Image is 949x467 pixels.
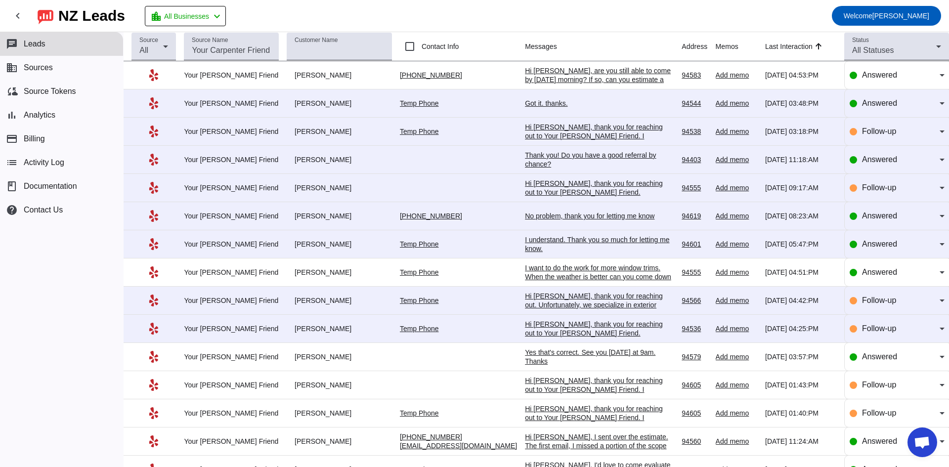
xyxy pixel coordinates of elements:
div: 94403 [682,155,707,164]
span: Follow-up [862,324,896,333]
div: Hi [PERSON_NAME], thank you for reaching out to Your [PERSON_NAME] Friend. I apologize, but windo... [525,404,673,458]
div: [PERSON_NAME] [287,155,392,164]
div: Last Interaction [765,42,813,51]
div: Got it. thanks. [525,99,673,108]
div: [DATE] 08:23:AM [765,212,836,220]
div: Add memo [716,99,757,108]
a: [PHONE_NUMBER] [400,433,462,441]
span: Answered [862,240,897,248]
div: 94601 [682,240,707,249]
div: [PERSON_NAME] [287,268,392,277]
div: [DATE] 03:48:PM [765,99,836,108]
div: 94538 [682,127,707,136]
mat-icon: Yelp [148,266,160,278]
div: 94555 [682,268,707,277]
mat-icon: payment [6,133,18,145]
div: Your [PERSON_NAME] Friend [184,155,279,164]
mat-icon: location_city [150,10,162,22]
a: Temp Phone [400,240,439,248]
mat-label: Customer Name [295,37,338,43]
div: [DATE] 03:57:PM [765,352,836,361]
div: I want to do the work for more window trims. When the weather is better can you come down and giv... [525,263,673,290]
div: 94560 [682,437,707,446]
div: Your [PERSON_NAME] Friend [184,296,279,305]
div: [PERSON_NAME] [287,240,392,249]
div: [DATE] 04:53:PM [765,71,836,80]
div: Your [PERSON_NAME] Friend [184,268,279,277]
div: Hi [PERSON_NAME], thank you for reaching out to Your [PERSON_NAME] Friend. I apologize, but showe... [525,123,673,167]
div: Add memo [716,268,757,277]
mat-icon: help [6,204,18,216]
div: [PERSON_NAME] [287,324,392,333]
div: Your [PERSON_NAME] Friend [184,212,279,220]
div: Hi [PERSON_NAME], thank you for reaching out to Your [PERSON_NAME] Friend. Unfortunately, interio... [525,320,673,364]
div: Add memo [716,212,757,220]
div: [DATE] 05:47:PM [765,240,836,249]
mat-icon: Yelp [148,210,160,222]
mat-icon: Yelp [148,69,160,81]
div: Your [PERSON_NAME] Friend [184,240,279,249]
div: [DATE] 11:24:AM [765,437,836,446]
span: [PERSON_NAME] [844,9,929,23]
div: Your [PERSON_NAME] Friend [184,324,279,333]
mat-icon: chat [6,38,18,50]
div: Add memo [716,324,757,333]
span: Source Tokens [24,87,76,96]
div: Add memo [716,127,757,136]
div: NZ Leads [58,9,125,23]
div: No problem, thank you for letting me know [525,212,673,220]
img: logo [38,7,53,24]
a: Temp Phone [400,297,439,304]
th: Memos [716,32,765,61]
mat-icon: chevron_left [211,10,223,22]
span: Answered [862,437,897,445]
span: All Businesses [164,9,209,23]
div: Yes that's correct. See you [DATE] at 9am. Thanks [525,348,673,366]
div: Add memo [716,296,757,305]
div: [PERSON_NAME] [287,183,392,192]
div: [PERSON_NAME] [287,296,392,305]
div: Hi [PERSON_NAME], thank you for reaching out to Your [PERSON_NAME] Friend. I apologize, but we sp... [525,376,673,421]
span: Answered [862,155,897,164]
div: [PERSON_NAME] [287,409,392,418]
span: Sources [24,63,53,72]
a: [EMAIL_ADDRESS][DOMAIN_NAME] [400,442,517,450]
div: [PERSON_NAME] [287,352,392,361]
span: Activity Log [24,158,64,167]
mat-icon: list [6,157,18,169]
div: 94555 [682,183,707,192]
span: Billing [24,134,45,143]
div: 94566 [682,296,707,305]
div: [PERSON_NAME] [287,127,392,136]
a: Temp Phone [400,325,439,333]
div: Thank you! Do you have a good referral by chance? [525,151,673,169]
div: [PERSON_NAME] [287,437,392,446]
div: [PERSON_NAME] [287,71,392,80]
div: 94619 [682,212,707,220]
a: Temp Phone [400,268,439,276]
mat-icon: chevron_left [12,10,24,22]
a: [PHONE_NUMBER] [400,71,462,79]
a: Temp Phone [400,127,439,135]
div: 94583 [682,71,707,80]
div: Add memo [716,381,757,389]
span: Follow-up [862,127,896,135]
span: Follow-up [862,183,896,192]
div: Add memo [716,352,757,361]
div: [DATE] 04:42:PM [765,296,836,305]
div: Add memo [716,437,757,446]
mat-icon: Yelp [148,435,160,447]
mat-icon: Yelp [148,97,160,109]
a: [PHONE_NUMBER] [400,212,462,220]
mat-label: Source [139,37,158,43]
div: 94579 [682,352,707,361]
mat-icon: Yelp [148,295,160,306]
span: Follow-up [862,381,896,389]
div: Your [PERSON_NAME] Friend [184,352,279,361]
span: All Statuses [852,46,894,54]
mat-icon: Yelp [148,351,160,363]
div: Hi [PERSON_NAME], are you still able to come by [DATE] morning? If so, can you estimate a window ... [525,66,673,111]
div: Your [PERSON_NAME] Friend [184,437,279,446]
button: Welcome[PERSON_NAME] [832,6,941,26]
div: 94605 [682,381,707,389]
